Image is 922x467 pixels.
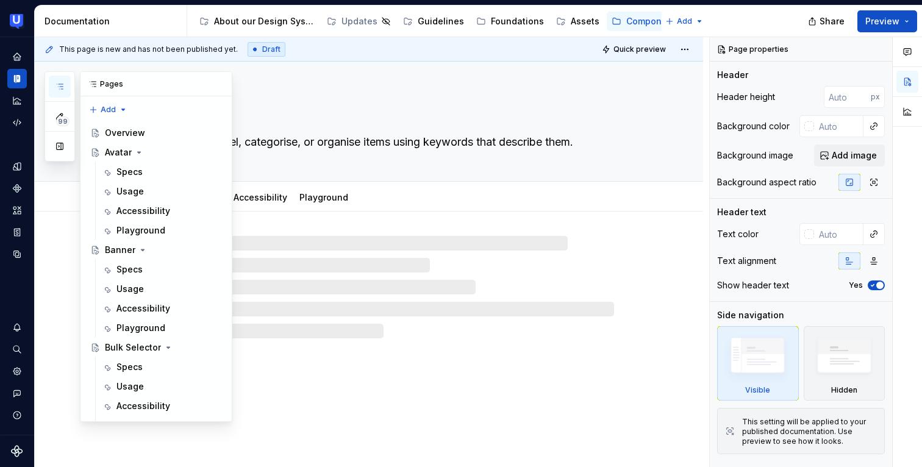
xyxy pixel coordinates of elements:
label: Yes [849,280,863,290]
div: This setting will be applied to your published documentation. Use preview to see how it looks. [742,417,877,446]
div: Specs [116,166,143,178]
div: Components [626,15,681,27]
div: Pages [80,72,232,96]
a: Avatar [85,143,227,162]
button: Notifications [7,318,27,337]
span: This page is new and has not been published yet. [59,45,238,54]
div: Background aspect ratio [717,176,817,188]
div: Background color [717,120,790,132]
div: Foundations [491,15,544,27]
div: Background image [717,149,793,162]
a: Assets [7,201,27,220]
button: Add [85,101,131,118]
div: Avatar [105,146,132,159]
div: Visible [717,326,799,401]
svg: Supernova Logo [11,445,23,457]
a: Code automation [7,113,27,132]
img: 41adf70f-fc1c-4662-8e2d-d2ab9c673b1b.png [10,14,24,29]
div: Search ⌘K [7,340,27,359]
div: Accessibility [229,184,292,210]
div: Accessibility [116,205,170,217]
a: Accessibility [97,299,227,318]
div: Text color [717,228,759,240]
a: Components [607,12,685,31]
div: Hidden [804,326,885,401]
a: Updates [322,12,396,31]
div: Assets [571,15,599,27]
a: Guidelines [398,12,469,31]
div: Accessibility [116,400,170,412]
button: Quick preview [598,41,671,58]
a: Playground [97,416,227,435]
div: Playground [116,224,165,237]
a: Playground [97,221,227,240]
a: Bulk Selector [85,338,227,357]
a: Data sources [7,244,27,264]
div: Specs [116,263,143,276]
div: Overview [105,127,145,139]
div: Header height [717,91,775,103]
a: Accessibility [97,201,227,221]
span: 99 [56,116,70,126]
div: Playground [295,184,353,210]
button: Preview [857,10,917,32]
div: Accessibility [116,302,170,315]
div: Specs [116,361,143,373]
button: Add image [814,144,885,166]
a: Settings [7,362,27,381]
div: Header text [717,206,767,218]
a: Specs [97,260,227,279]
div: Header [717,69,748,81]
a: Assets [551,12,604,31]
a: Analytics [7,91,27,110]
div: Banner [105,244,135,256]
input: Auto [824,86,871,108]
div: Usage [116,185,144,198]
div: Playground [116,322,165,334]
a: Components [7,179,27,198]
div: Usage [116,283,144,295]
a: Usage [97,182,227,201]
textarea: Tag [151,101,612,130]
div: Bulk Selector [105,341,161,354]
a: Usage [97,377,227,396]
div: Updates [341,15,377,27]
a: Specs [97,162,227,182]
a: Usage [97,279,227,299]
div: Guidelines [418,15,464,27]
div: Design tokens [7,157,27,176]
a: Home [7,47,27,66]
div: Side navigation [717,309,784,321]
a: Playground [97,318,227,338]
a: Storybook stories [7,223,27,242]
span: Add image [832,149,877,162]
a: Documentation [7,69,27,88]
input: Auto [814,223,863,245]
button: Share [802,10,852,32]
button: Add [662,13,707,30]
a: About our Design System [195,12,320,31]
span: Quick preview [613,45,666,54]
div: Text alignment [717,255,776,267]
div: Hidden [831,385,857,395]
a: Playground [299,192,348,202]
span: Add [677,16,692,26]
div: Playground [116,419,165,432]
span: Add [101,105,116,115]
a: Foundations [471,12,549,31]
a: Accessibility [234,192,287,202]
div: About our Design System [214,15,315,27]
span: Preview [865,15,899,27]
span: Share [820,15,845,27]
p: px [871,92,880,102]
